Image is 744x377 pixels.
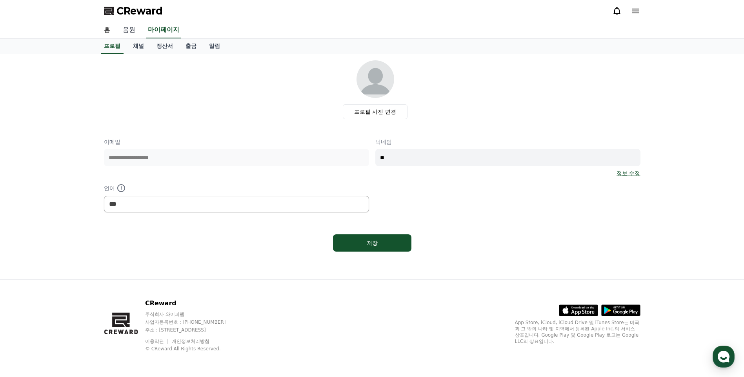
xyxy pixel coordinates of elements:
[145,327,241,333] p: 주소 : [STREET_ADDRESS]
[116,22,142,38] a: 음원
[145,319,241,325] p: 사업자등록번호 : [PHONE_NUMBER]
[145,339,170,344] a: 이용약관
[116,5,163,17] span: CReward
[104,183,369,193] p: 언어
[101,39,124,54] a: 프로필
[127,39,150,54] a: 채널
[357,60,394,98] img: profile_image
[145,299,241,308] p: CReward
[101,248,151,268] a: 설정
[104,5,163,17] a: CReward
[146,22,181,38] a: 마이페이지
[349,239,396,247] div: 저장
[179,39,203,54] a: 출금
[121,260,131,266] span: 설정
[515,319,640,344] p: App Store, iCloud, iCloud Drive 및 iTunes Store는 미국과 그 밖의 나라 및 지역에서 등록된 Apple Inc.의 서비스 상표입니다. Goo...
[203,39,226,54] a: 알림
[172,339,209,344] a: 개인정보처리방침
[98,22,116,38] a: 홈
[104,138,369,146] p: 이메일
[52,248,101,268] a: 대화
[2,248,52,268] a: 홈
[343,104,407,119] label: 프로필 사진 변경
[375,138,640,146] p: 닉네임
[333,234,411,252] button: 저장
[145,311,241,317] p: 주식회사 와이피랩
[72,261,81,267] span: 대화
[617,169,640,177] a: 정보 수정
[25,260,29,266] span: 홈
[145,346,241,352] p: © CReward All Rights Reserved.
[150,39,179,54] a: 정산서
